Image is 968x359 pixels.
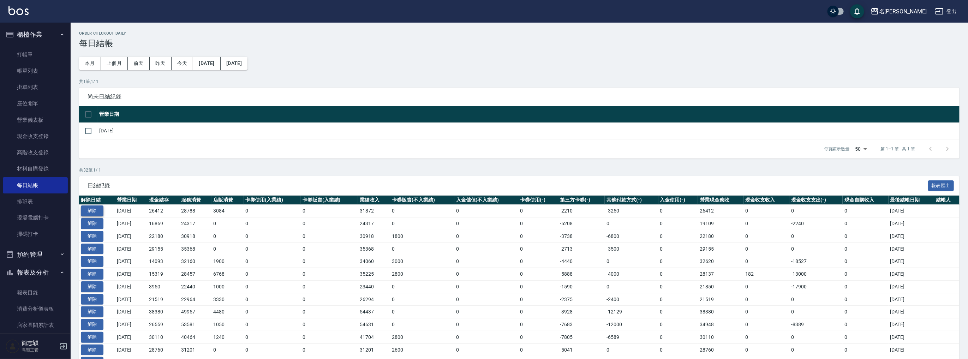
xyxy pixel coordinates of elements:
td: 0 [518,318,558,331]
td: 0 [744,306,789,318]
td: 0 [244,268,301,281]
td: 31872 [358,205,390,217]
td: 0 [744,255,789,268]
td: 0 [390,205,454,217]
td: 0 [658,318,698,331]
td: 0 [454,293,519,306]
td: 0 [390,318,454,331]
td: -5888 [558,268,605,281]
td: 16869 [147,217,179,230]
td: 22180 [698,230,743,243]
td: 0 [658,243,698,255]
td: -13000 [789,268,843,281]
td: 0 [244,255,301,268]
td: 0 [744,280,789,293]
td: [DATE] [115,217,147,230]
td: 0 [658,280,698,293]
th: 入金使用(-) [658,196,698,205]
td: 0 [658,343,698,356]
td: 0 [843,217,888,230]
span: 尚未日結紀錄 [88,93,951,100]
td: [DATE] [889,205,934,217]
a: 帳單列表 [3,63,68,79]
td: 0 [301,280,358,293]
td: 0 [301,331,358,343]
td: 0 [211,230,244,243]
td: -6589 [605,331,658,343]
td: 0 [843,243,888,255]
td: 0 [301,243,358,255]
td: 0 [789,306,843,318]
td: 0 [518,243,558,255]
button: 解除 [81,332,103,343]
th: 營業日期 [97,106,960,123]
td: 2600 [390,343,454,356]
td: 0 [454,331,519,343]
td: [DATE] [889,217,934,230]
th: 解除日結 [79,196,115,205]
button: 解除 [81,244,103,255]
button: 預約管理 [3,245,68,264]
td: 0 [605,255,658,268]
td: 0 [658,255,698,268]
button: 解除 [81,306,103,317]
td: -6800 [605,230,658,243]
td: 0 [390,306,454,318]
td: 49957 [179,306,211,318]
td: 0 [605,280,658,293]
button: 登出 [932,5,960,18]
button: 上個月 [101,57,128,70]
td: 14093 [147,255,179,268]
div: 50 [853,139,870,158]
td: 0 [390,217,454,230]
td: -4440 [558,255,605,268]
a: 座位開單 [3,95,68,112]
td: [DATE] [115,343,147,356]
a: 每日結帳 [3,177,68,193]
td: 0 [843,280,888,293]
img: Person [6,339,20,353]
td: [DATE] [115,243,147,255]
button: 昨天 [150,57,172,70]
td: 0 [454,230,519,243]
td: 3950 [147,280,179,293]
td: [DATE] [889,268,934,281]
td: 0 [658,331,698,343]
td: 0 [843,331,888,343]
td: 0 [301,343,358,356]
td: -3928 [558,306,605,318]
td: [DATE] [115,268,147,281]
td: [DATE] [115,230,147,243]
td: 0 [789,343,843,356]
td: 0 [301,318,358,331]
td: -12000 [605,318,658,331]
th: 業績收入 [358,196,390,205]
th: 店販消費 [211,196,244,205]
th: 其他付款方式(-) [605,196,658,205]
td: [DATE] [889,306,934,318]
td: 0 [454,205,519,217]
td: 0 [744,205,789,217]
td: 0 [301,230,358,243]
a: 材料自購登錄 [3,161,68,177]
th: 現金結存 [147,196,179,205]
a: 消費分析儀表板 [3,301,68,317]
td: 0 [454,318,519,331]
td: -3738 [558,230,605,243]
p: 第 1–1 筆 共 1 筆 [881,146,915,152]
th: 現金收支收入 [744,196,789,205]
td: 0 [518,217,558,230]
a: 掃碼打卡 [3,226,68,242]
button: 名[PERSON_NAME] [868,4,930,19]
td: 0 [390,280,454,293]
td: [DATE] [115,280,147,293]
td: 0 [244,331,301,343]
td: 3000 [390,255,454,268]
button: 解除 [81,205,103,216]
td: 0 [454,255,519,268]
td: -3250 [605,205,658,217]
td: [DATE] [889,230,934,243]
td: 34060 [358,255,390,268]
button: 報表及分析 [3,263,68,282]
th: 結帳人 [934,196,960,205]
